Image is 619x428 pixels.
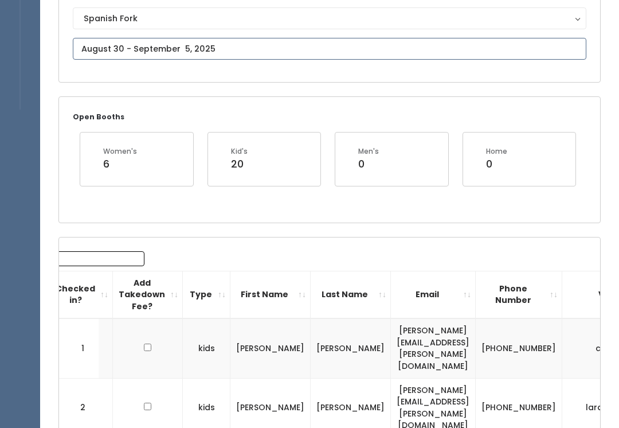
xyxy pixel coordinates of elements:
input: August 30 - September 5, 2025 [73,38,586,60]
th: Phone Number: activate to sort column ascending [476,271,562,318]
td: [PHONE_NUMBER] [476,318,562,378]
div: Kid's [231,146,248,157]
th: Type: activate to sort column ascending [183,271,230,318]
div: 6 [103,157,137,172]
th: Email: activate to sort column ascending [391,271,476,318]
td: [PERSON_NAME] [230,318,311,378]
div: 0 [358,157,379,172]
div: 20 [231,157,248,172]
th: Add Takedown Fee?: activate to sort column ascending [113,271,183,318]
small: Open Booths [73,112,124,122]
td: [PERSON_NAME][EMAIL_ADDRESS][PERSON_NAME][DOMAIN_NAME] [391,318,476,378]
div: Home [486,146,507,157]
button: Spanish Fork [73,7,586,29]
div: Spanish Fork [84,12,575,25]
div: Women's [103,146,137,157]
th: Checked in?: activate to sort column ascending [50,271,113,318]
div: Men's [358,146,379,157]
th: Last Name: activate to sort column ascending [311,271,391,318]
td: [PERSON_NAME] [311,318,391,378]
div: 0 [486,157,507,172]
td: 1 [59,318,99,378]
th: First Name: activate to sort column ascending [230,271,311,318]
td: kids [183,318,230,378]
